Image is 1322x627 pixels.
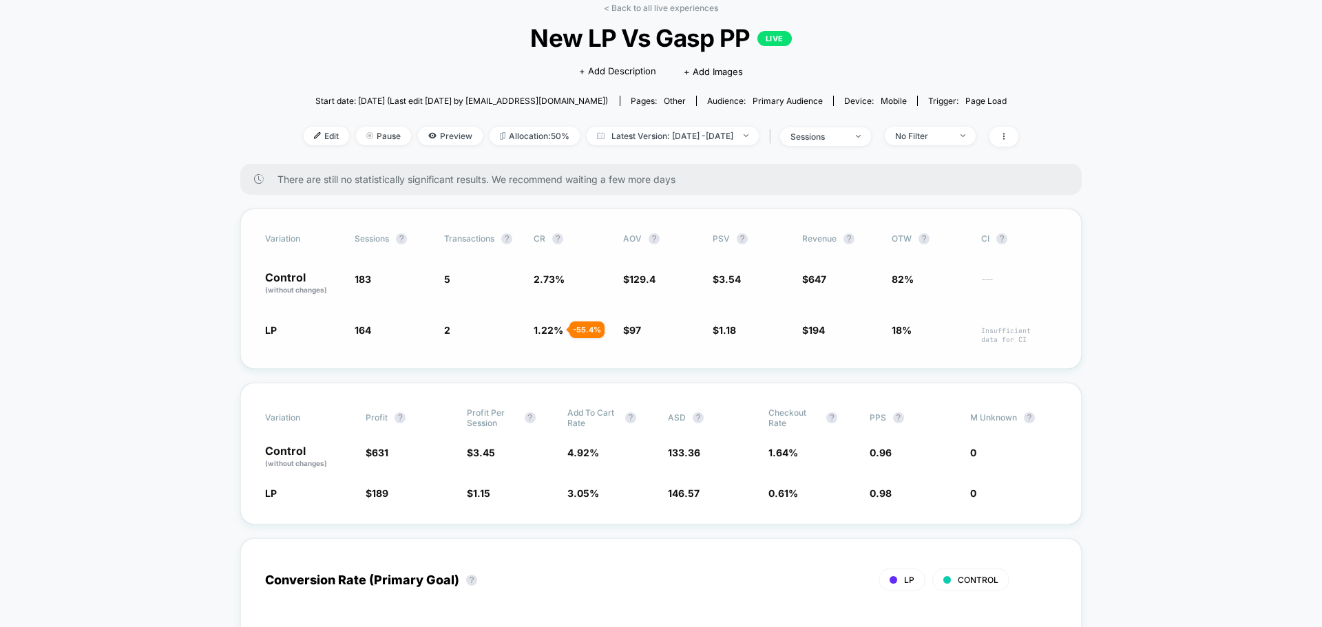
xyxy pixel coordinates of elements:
img: edit [314,132,321,139]
span: LP [904,575,914,585]
span: 129.4 [629,273,655,285]
span: Preview [418,127,483,145]
span: CI [981,233,1057,244]
button: ? [396,233,407,244]
img: end [366,132,373,139]
span: 4.92 % [567,447,599,458]
button: ? [625,412,636,423]
span: Device: [833,96,917,106]
span: $ [366,447,388,458]
span: $ [366,487,388,499]
img: rebalance [500,132,505,140]
span: $ [623,324,641,336]
span: $ [713,324,736,336]
button: ? [737,233,748,244]
span: AOV [623,233,642,244]
span: 2 [444,324,450,336]
span: ASD [668,412,686,423]
span: 0 [970,447,976,458]
span: Profit Per Session [467,407,518,428]
span: Page Load [965,96,1007,106]
span: PPS [870,412,886,423]
a: < Back to all live experiences [604,3,718,13]
span: Edit [304,127,349,145]
button: ? [466,575,477,586]
span: 18% [892,324,912,336]
span: 146.57 [668,487,700,499]
span: There are still no statistically significant results. We recommend waiting a few more days [277,173,1054,185]
span: 164 [355,324,371,336]
span: 3.54 [719,273,741,285]
p: LIVE [757,31,792,46]
span: Primary Audience [753,96,823,106]
span: OTW [892,233,967,244]
span: $ [802,273,826,285]
span: 1.64 % [768,447,798,458]
img: calendar [597,132,605,139]
button: ? [826,412,837,423]
span: Variation [265,407,341,428]
div: Trigger: [928,96,1007,106]
div: sessions [790,131,846,142]
div: - 55.4 % [569,321,605,338]
img: end [856,135,861,138]
span: 3.05 % [567,487,599,499]
div: Pages: [631,96,686,106]
span: 189 [372,487,388,499]
button: ? [501,233,512,244]
span: | [766,127,780,147]
span: (without changes) [265,459,327,467]
span: 647 [808,273,826,285]
span: M Unknown [970,412,1017,423]
span: (without changes) [265,286,327,294]
span: CR [534,233,545,244]
span: Transactions [444,233,494,244]
button: ? [552,233,563,244]
span: 97 [629,324,641,336]
span: 5 [444,273,450,285]
span: 82% [892,273,914,285]
span: 133.36 [668,447,700,458]
span: $ [802,324,825,336]
span: Sessions [355,233,389,244]
button: ? [996,233,1007,244]
div: No Filter [895,131,950,141]
span: $ [623,273,655,285]
span: mobile [881,96,907,106]
span: Revenue [802,233,837,244]
span: LP [265,487,277,499]
span: 0 [970,487,976,499]
span: 194 [808,324,825,336]
span: $ [467,487,490,499]
img: end [744,134,748,137]
button: ? [1024,412,1035,423]
button: ? [525,412,536,423]
span: 631 [372,447,388,458]
img: end [961,134,965,137]
span: 1.15 [473,487,490,499]
p: Control [265,445,352,469]
span: --- [981,275,1057,295]
button: ? [919,233,930,244]
span: Add To Cart Rate [567,407,618,428]
span: 0.96 [870,447,892,458]
span: LP [265,324,277,336]
span: 0.98 [870,487,892,499]
span: Latest Version: [DATE] - [DATE] [587,127,759,145]
span: 1.22 % [534,324,563,336]
button: ? [893,412,904,423]
span: $ [467,447,495,458]
span: + Add Images [684,66,743,77]
span: + Add Description [579,65,656,78]
button: ? [843,233,854,244]
button: ? [693,412,704,423]
span: Pause [356,127,411,145]
span: Variation [265,233,341,244]
span: Checkout Rate [768,407,819,428]
div: Audience: [707,96,823,106]
span: New LP Vs Gasp PP [339,23,983,52]
span: 3.45 [473,447,495,458]
span: 2.73 % [534,273,565,285]
span: CONTROL [958,575,998,585]
span: PSV [713,233,730,244]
